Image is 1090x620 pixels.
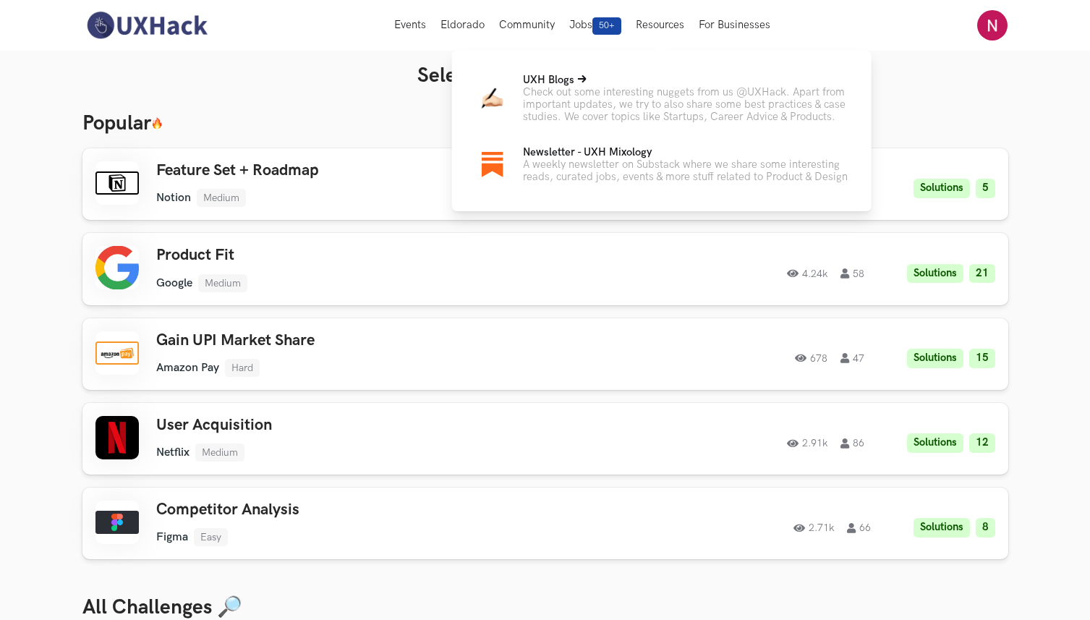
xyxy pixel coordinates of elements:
li: Solutions [914,179,970,198]
li: 12 [969,433,995,453]
h3: Select a Case Study to begin [82,64,1008,88]
img: Your profile pic [977,10,1008,41]
li: Figma [156,530,188,544]
a: Substack iconNewsletter - UXH MixologyA weekly newsletter on Substack where we share some interes... [475,146,848,183]
li: 5 [976,179,995,198]
h3: All Challenges 🔎 [82,595,1008,620]
a: Gain UPI Market ShareAmazon PayHard67847Solutions15 [82,318,1008,390]
span: 58 [840,268,864,279]
span: 47 [840,353,864,363]
img: Substack icon [482,152,503,177]
li: Medium [198,274,247,292]
img: 🔥 [151,117,163,129]
li: 15 [969,349,995,368]
li: Amazon Pay [156,361,219,375]
span: 66 [847,523,871,533]
h3: Popular [82,111,1008,136]
a: Competitor AnalysisFigmaEasy2.71k66Solutions8 [82,488,1008,559]
h3: Product Fit [156,246,567,265]
li: Medium [195,443,244,462]
a: Product FitGoogleMedium4.24k58Solutions21 [82,233,1008,305]
h3: User Acquisition [156,416,567,435]
span: 678 [795,353,827,363]
li: Hard [225,359,260,377]
span: 4.24k [787,268,827,279]
li: Solutions [907,264,963,284]
span: 2.71k [793,523,834,533]
p: A weekly newsletter on Substack where we share some interesting reads, curated jobs, events & mor... [523,158,848,183]
li: Solutions [907,349,963,368]
li: Solutions [907,433,963,453]
li: 21 [969,264,995,284]
a: BulbUXH BlogsCheck out some interesting nuggets from us @UXHack. Apart from important updates, we... [475,74,848,123]
h3: Gain UPI Market Share [156,331,567,350]
h3: Feature Set + Roadmap [156,161,567,180]
a: User AcquisitionNetflixMedium2.91k86Solutions12 [82,403,1008,475]
li: Netflix [156,446,190,459]
span: 86 [840,438,864,449]
img: Bulb [482,88,503,109]
li: 8 [976,518,995,538]
li: Easy [194,528,228,546]
li: Medium [197,189,246,207]
p: Check out some interesting nuggets from us @UXHack. Apart from important updates, we try to also ... [523,86,848,123]
span: 50+ [592,17,621,35]
img: UXHack-logo.png [82,10,211,41]
span: 2.91k [787,438,827,449]
h3: Competitor Analysis [156,501,567,519]
a: Feature Set + RoadmapNotionMedium5.69k27Solutions5 [82,148,1008,220]
li: Solutions [914,518,970,538]
li: Google [156,276,192,290]
span: UXH Blogs [523,74,574,86]
li: Notion [156,191,191,205]
span: Newsletter - UXH Mixology [523,146,652,158]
